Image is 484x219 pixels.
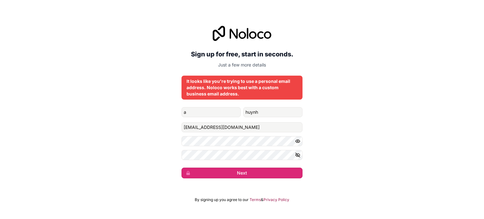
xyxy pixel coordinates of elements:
span: By signing up you agree to our [195,197,249,202]
h2: Sign up for free, start in seconds. [181,49,302,60]
input: Confirm password [181,150,302,160]
input: Email address [181,122,302,132]
input: Password [181,136,302,146]
p: Just a few more details [181,62,302,68]
a: Terms [250,197,261,202]
button: Next [181,168,302,178]
a: Privacy Policy [263,197,289,202]
span: & [261,197,263,202]
div: It looks like you're trying to use a personal email address. Noloco works best with a custom busi... [187,78,297,97]
input: family-name [243,107,302,117]
input: given-name [181,107,241,117]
